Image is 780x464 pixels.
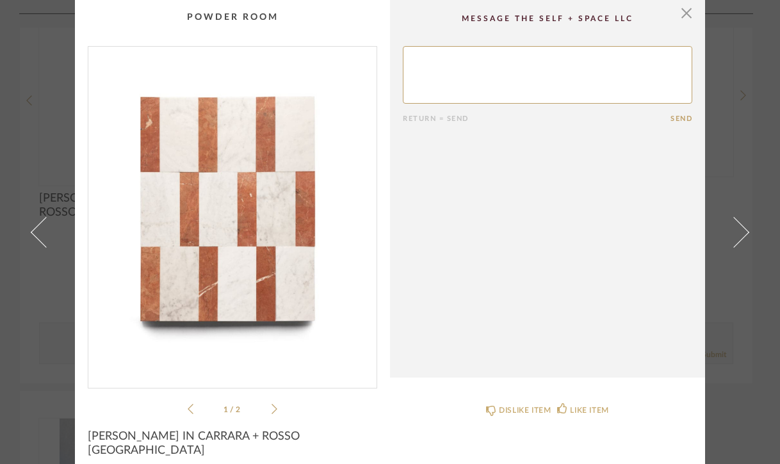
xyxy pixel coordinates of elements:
[236,406,242,413] span: 2
[670,115,692,123] button: Send
[88,47,377,378] div: 0
[223,406,230,413] span: 1
[230,406,236,413] span: /
[88,429,377,458] span: [PERSON_NAME] IN CARRARA + ROSSO [GEOGRAPHIC_DATA]
[499,404,551,417] div: DISLIKE ITEM
[88,47,377,378] img: 6c955c58-7f93-4a2e-9c81-98b528fec8a2_1000x1000.jpg
[570,404,608,417] div: LIKE ITEM
[403,115,670,123] div: Return = Send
